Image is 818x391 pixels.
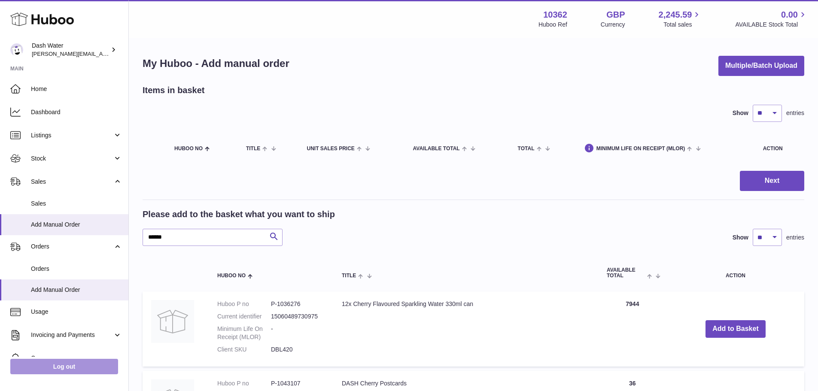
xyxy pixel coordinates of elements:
span: Stock [31,155,113,163]
span: Total [518,146,535,152]
dt: Minimum Life On Receipt (MLOR) [217,325,271,341]
dt: Current identifier [217,312,271,321]
span: Total sales [663,21,702,29]
span: Dashboard [31,108,122,116]
span: Listings [31,131,113,139]
span: Title [342,273,356,279]
div: Huboo Ref [538,21,567,29]
label: Show [733,233,748,242]
dd: DBL420 [271,346,325,354]
span: Add Manual Order [31,286,122,294]
div: Dash Water [32,42,109,58]
span: Minimum Life On Receipt (MLOR) [596,146,685,152]
dd: 15060489730975 [271,312,325,321]
span: Usage [31,308,122,316]
span: Sales [31,200,122,208]
span: Invoicing and Payments [31,331,113,339]
dd: P-1036276 [271,300,325,308]
span: Title [246,146,260,152]
span: entries [786,109,804,117]
label: Show [733,109,748,117]
dt: Client SKU [217,346,271,354]
span: AVAILABLE Stock Total [735,21,808,29]
span: Orders [31,265,122,273]
img: 12x Cherry Flavoured Sparkling Water 330ml can [151,300,194,343]
a: 2,245.59 Total sales [659,9,702,29]
img: james@dash-water.com [10,43,23,56]
button: Add to Basket [705,320,766,338]
span: Huboo no [174,146,203,152]
span: 0.00 [781,9,798,21]
button: Multiple/Batch Upload [718,56,804,76]
h1: My Huboo - Add manual order [143,57,289,70]
td: 12x Cherry Flavoured Sparkling Water 330ml can [333,291,598,366]
span: 2,245.59 [659,9,692,21]
dd: P-1043107 [271,379,325,388]
span: Add Manual Order [31,221,122,229]
span: AVAILABLE Total [607,267,645,279]
h2: Please add to the basket what you want to ship [143,209,335,220]
span: Huboo no [217,273,246,279]
span: Home [31,85,122,93]
span: Cases [31,354,122,362]
button: Next [740,171,804,191]
strong: 10362 [543,9,567,21]
span: Orders [31,242,113,251]
h2: Items in basket [143,85,205,96]
div: Currency [601,21,625,29]
a: 0.00 AVAILABLE Stock Total [735,9,808,29]
dt: Huboo P no [217,300,271,308]
strong: GBP [606,9,625,21]
dt: Huboo P no [217,379,271,388]
th: Action [667,259,804,287]
a: Log out [10,359,118,374]
span: Sales [31,178,113,186]
span: Unit Sales Price [307,146,354,152]
dd: - [271,325,325,341]
span: [PERSON_NAME][EMAIL_ADDRESS][DOMAIN_NAME] [32,50,172,57]
span: AVAILABLE Total [413,146,460,152]
td: 7944 [598,291,667,366]
div: Action [763,146,796,152]
span: entries [786,233,804,242]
